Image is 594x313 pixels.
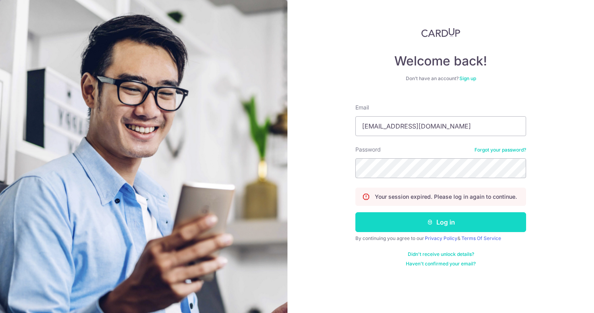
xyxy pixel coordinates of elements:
a: Forgot your password? [474,147,526,153]
img: CardUp Logo [421,28,460,37]
label: Email [355,104,369,111]
div: Don’t have an account? [355,75,526,82]
a: Didn't receive unlock details? [408,251,474,257]
input: Enter your Email [355,116,526,136]
p: Your session expired. Please log in again to continue. [375,193,517,201]
div: By continuing you agree to our & [355,235,526,242]
a: Sign up [459,75,476,81]
a: Terms Of Service [461,235,501,241]
a: Privacy Policy [425,235,457,241]
a: Haven't confirmed your email? [406,261,476,267]
label: Password [355,146,381,154]
button: Log in [355,212,526,232]
h4: Welcome back! [355,53,526,69]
